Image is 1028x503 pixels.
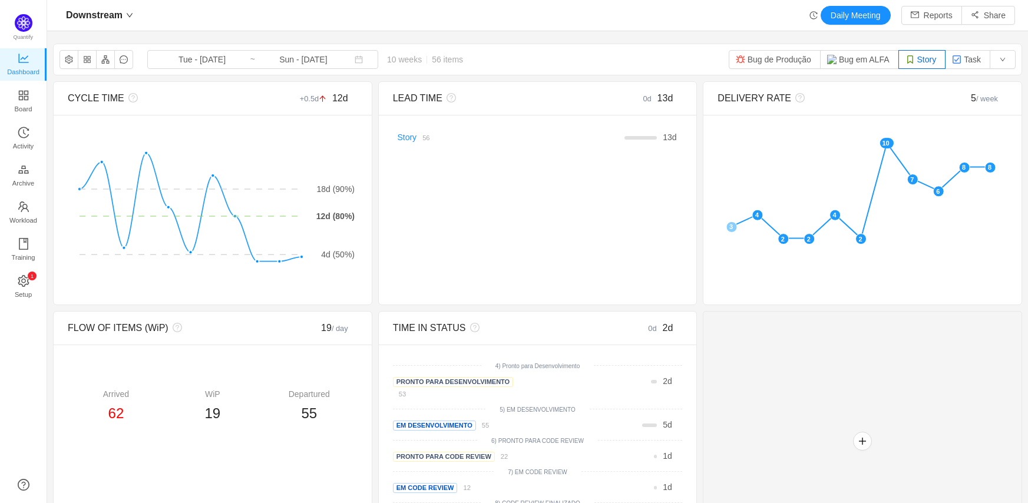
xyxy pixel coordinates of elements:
[501,453,508,460] small: 22
[18,127,29,138] i: icon: history
[68,388,164,401] div: Arrived
[663,323,673,333] span: 2d
[663,420,667,429] span: 5
[648,324,662,333] small: 0d
[663,420,672,429] span: d
[301,405,317,421] span: 55
[12,171,34,195] span: Archive
[164,388,261,401] div: WiP
[96,50,115,69] button: icon: apartment
[393,93,442,103] span: LEAD TIME
[976,94,998,103] small: / week
[791,93,805,102] i: icon: question-circle
[495,451,508,461] a: 22
[68,321,285,335] div: FLOW OF ITEMS (WiP)
[78,50,97,69] button: icon: appstore
[108,405,124,421] span: 62
[463,484,470,491] small: 12
[643,94,657,103] small: 0d
[393,377,514,387] span: PRONTO PARA DESENVOLVIMENTO
[378,55,472,64] span: 10 weeks
[971,93,998,103] span: 5
[18,52,29,64] i: icon: line-chart
[397,133,417,142] a: Story
[393,321,610,335] div: TIME IN STATUS
[18,127,29,151] a: Activity
[300,94,332,103] small: +0.5d
[476,420,489,429] a: 55
[905,55,915,64] img: 10315
[393,421,476,431] span: EM DESENVOLVIMENTO
[9,209,37,232] span: Workload
[657,93,673,103] span: 13d
[482,422,489,429] small: 55
[18,90,29,101] i: icon: appstore
[15,283,32,306] span: Setup
[508,469,567,475] small: 7) EM CODE REVIEW
[500,406,576,413] small: 5) EM DESENVOLVIMENTO
[495,363,580,369] small: 4) Pronto para Desenvolvimento
[15,97,32,121] span: Board
[60,50,78,69] button: icon: setting
[821,6,891,25] button: Daily Meeting
[15,14,32,32] img: Quantify
[285,321,358,335] div: 19
[124,93,138,102] i: icon: question-circle
[718,91,935,105] div: DELIVERY RATE
[168,323,182,332] i: icon: question-circle
[18,53,29,77] a: Dashboard
[393,452,495,462] span: PRONTO PARA CODE REVIEW
[18,201,29,213] i: icon: team
[256,53,351,66] input: End date
[432,55,463,64] span: 56 items
[66,6,123,25] span: Downstream
[442,93,456,102] i: icon: question-circle
[491,438,584,444] small: 6) PRONTO PARA CODE REVIEW
[827,55,837,64] img: 10571
[355,55,363,64] i: icon: calendar
[11,246,35,269] span: Training
[204,405,220,421] span: 19
[466,323,480,332] i: icon: question-circle
[393,389,406,398] a: 53
[18,238,29,250] i: icon: book
[663,451,672,461] span: d
[14,34,34,40] span: Quantify
[399,391,406,398] small: 53
[13,134,34,158] span: Activity
[422,134,429,141] small: 56
[898,50,946,69] button: Story
[809,11,818,19] i: icon: history
[729,50,821,69] button: Bug de Produção
[18,479,29,491] a: icon: question-circle
[663,376,672,386] span: d
[853,432,872,451] button: icon: plus
[18,164,29,176] i: icon: gold
[18,275,29,287] i: icon: setting
[332,324,348,333] small: / day
[18,201,29,225] a: Workload
[663,482,672,492] span: d
[261,388,358,401] div: Departured
[663,482,667,492] span: 1
[990,50,1016,69] button: icon: down
[126,12,133,19] i: icon: down
[114,50,133,69] button: icon: message
[736,55,745,64] img: 10303
[154,53,250,66] input: Start date
[820,50,899,69] button: Bug em ALFA
[18,90,29,114] a: Board
[663,376,667,386] span: 2
[417,133,429,142] a: 56
[457,482,470,492] a: 12
[945,50,990,69] button: Task
[68,93,124,103] span: CYCLE TIME
[901,6,962,25] button: icon: mailReports
[18,164,29,188] a: Archive
[18,239,29,262] a: Training
[7,60,39,84] span: Dashboard
[30,272,33,280] p: 1
[18,276,29,299] a: icon: settingSetup
[393,483,458,493] span: EM CODE REVIEW
[663,133,676,142] span: d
